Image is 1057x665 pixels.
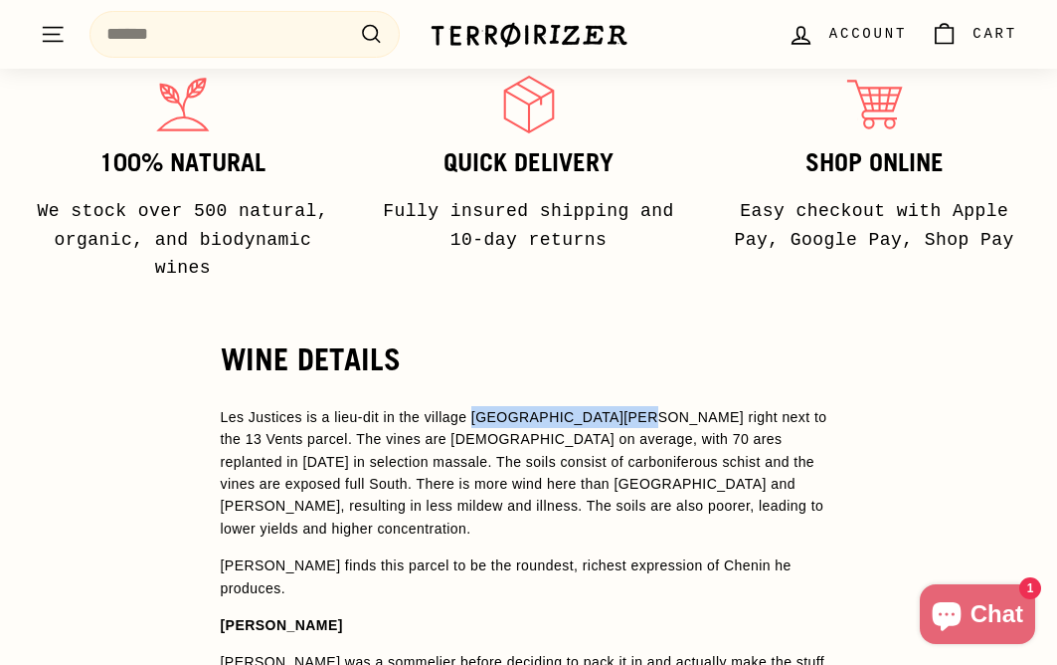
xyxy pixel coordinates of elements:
span: Account [829,23,907,45]
p: We stock over 500 natural, organic, and biodynamic wines [32,197,334,283]
a: Account [776,5,919,64]
p: Fully insured shipping and 10-day returns [378,197,680,255]
h3: Shop Online [723,149,1025,177]
h2: WINE DETAILS [221,342,837,376]
p: Les Justices is a lieu-dit in the village [GEOGRAPHIC_DATA][PERSON_NAME] right next to the 13 Ven... [221,406,837,540]
strong: [PERSON_NAME] [221,617,343,633]
inbox-online-store-chat: Shopify online store chat [914,584,1041,649]
h3: Quick delivery [378,149,680,177]
p: Easy checkout with Apple Pay, Google Pay, Shop Pay [723,197,1025,255]
span: Cart [972,23,1017,45]
p: [PERSON_NAME] finds this parcel to be the roundest, richest expression of Chenin he produces. [221,554,837,599]
a: Cart [919,5,1029,64]
h3: 100% Natural [32,149,334,177]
